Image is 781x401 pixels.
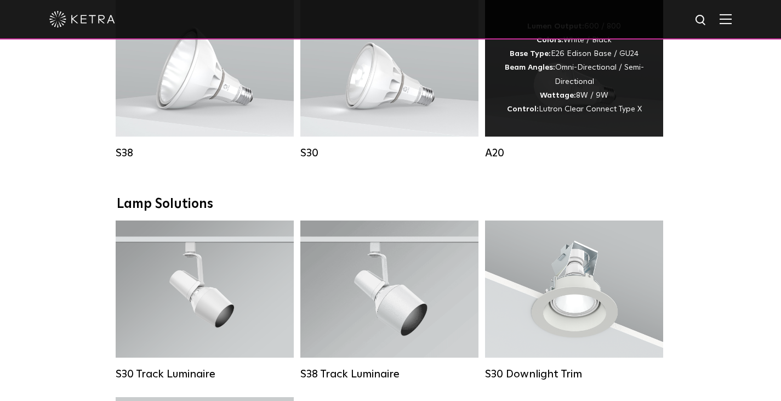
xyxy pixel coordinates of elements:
[505,64,555,71] strong: Beam Angles:
[49,11,115,27] img: ketra-logo-2019-white
[300,221,478,381] a: S38 Track Luminaire Lumen Output:1100Colors:White / BlackBeam Angles:10° / 25° / 40° / 60°Wattage...
[300,368,478,381] div: S38 Track Luminaire
[300,146,478,160] div: S30
[116,146,294,160] div: S38
[507,105,539,113] strong: Control:
[694,14,708,27] img: search icon
[501,20,647,116] div: 600 / 800 White / Black E26 Edison Base / GU24 Omni-Directional / Semi-Directional 8W / 9W
[540,92,576,99] strong: Wattage:
[117,196,665,212] div: Lamp Solutions
[485,368,663,381] div: S30 Downlight Trim
[539,105,642,113] span: Lutron Clear Connect Type X
[537,36,563,44] strong: Colors:
[485,146,663,160] div: A20
[720,14,732,24] img: Hamburger%20Nav.svg
[485,221,663,381] a: S30 Downlight Trim S30 Downlight Trim
[116,368,294,381] div: S30 Track Luminaire
[116,221,294,381] a: S30 Track Luminaire Lumen Output:1100Colors:White / BlackBeam Angles:15° / 25° / 40° / 60° / 90°W...
[510,50,551,58] strong: Base Type:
